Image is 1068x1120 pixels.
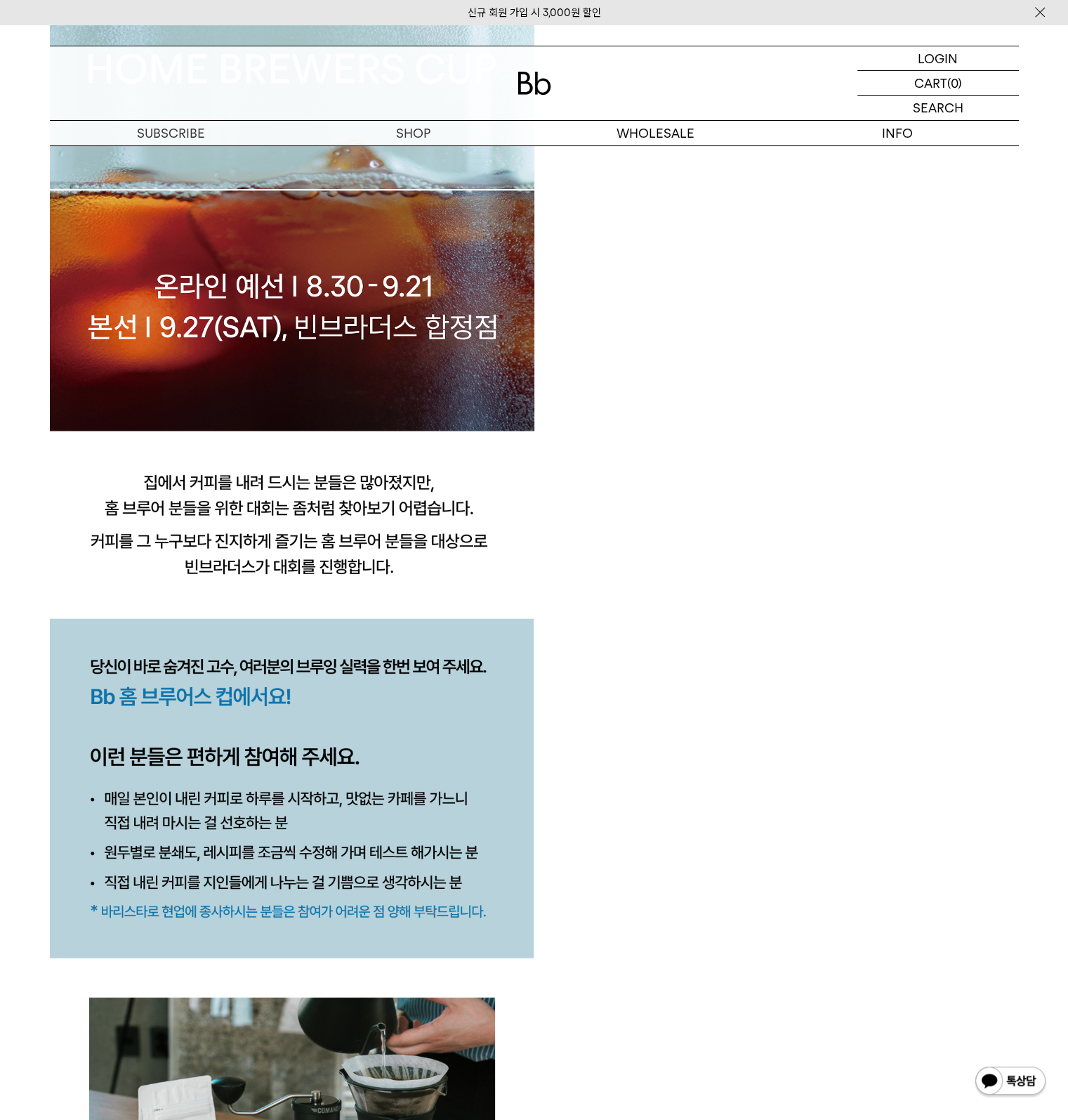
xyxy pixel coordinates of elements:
p: CART [914,71,947,95]
p: LOGIN [918,46,958,70]
p: WHOLESALE [534,121,777,145]
a: SHOP [292,121,534,145]
p: INFO [777,121,1019,145]
a: LOGIN [857,46,1019,71]
p: (0) [947,71,962,95]
a: 신규 회원 가입 시 3,000원 할인 [468,6,601,19]
p: SEARCH [913,96,963,120]
img: 카카오톡 채널 1:1 채팅 버튼 [974,1065,1047,1099]
a: CART (0) [857,71,1019,96]
img: 로고 [517,72,551,95]
a: SUBSCRIBE [50,121,292,145]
